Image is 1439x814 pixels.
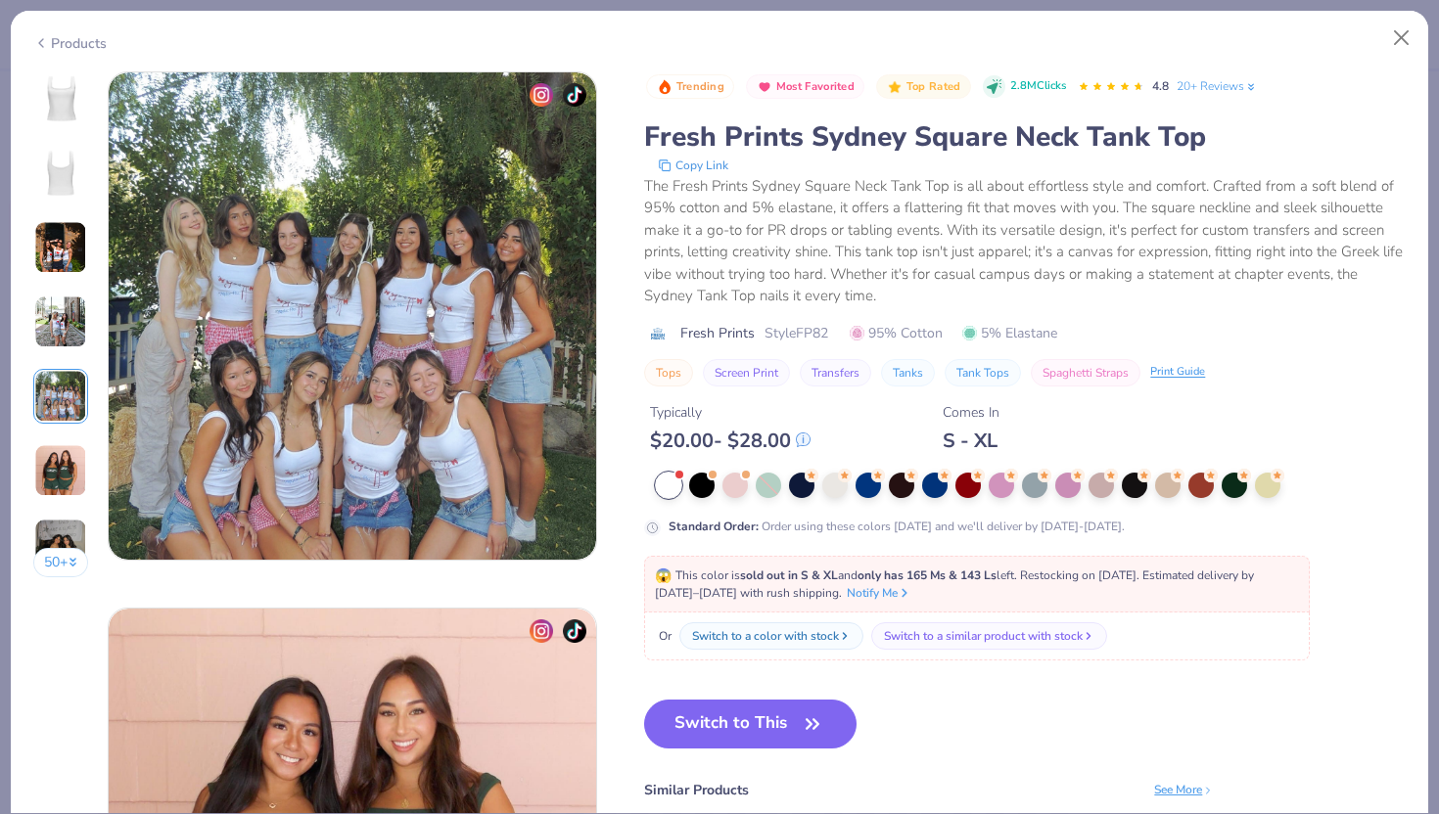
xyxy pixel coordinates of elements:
span: 😱 [655,566,672,585]
img: User generated content [34,519,87,571]
img: Most Favorited sort [757,79,772,95]
button: Badge Button [746,74,864,100]
button: Screen Print [703,359,790,386]
img: tiktok-icon.png [563,619,586,643]
div: Switch to a color with stock [692,627,839,645]
img: Back [37,150,84,197]
span: This color is and left. Restocking on [DATE]. Estimated delivery by [DATE]–[DATE] with rush shipp... [655,567,1254,601]
button: Close [1383,20,1420,57]
span: Style FP82 [765,323,828,343]
div: Products [33,33,107,54]
img: User generated content [34,221,87,274]
button: copy to clipboard [652,156,734,175]
span: 2.8M Clicks [1010,78,1066,95]
img: tiktok-icon.png [563,83,586,107]
button: Switch to a color with stock [679,622,863,650]
button: Notify Me [847,584,911,602]
div: $ 20.00 - $ 28.00 [650,429,811,453]
img: Trending sort [657,79,673,95]
span: 5% Elastane [962,323,1057,343]
div: Comes In [943,402,999,423]
button: Transfers [800,359,871,386]
div: Typically [650,402,811,423]
span: 4.8 [1152,78,1169,94]
div: 4.8 Stars [1078,71,1144,103]
div: See More [1154,781,1214,798]
button: Tops [644,359,693,386]
span: Or [655,627,672,645]
button: Badge Button [876,74,970,100]
button: Tanks [881,359,935,386]
button: 50+ [33,548,89,577]
div: Similar Products [644,780,749,800]
img: User generated content [34,295,87,348]
button: Switch to This [644,700,857,748]
img: Front [37,75,84,122]
img: insta-icon.png [530,83,553,107]
button: Tank Tops [945,359,1021,386]
img: f9ab7f90-b4a1-4258-adc4-92d694dbe2af [109,72,596,560]
div: Switch to a similar product with stock [884,627,1083,645]
strong: Standard Order : [669,519,759,534]
div: Fresh Prints Sydney Square Neck Tank Top [644,118,1406,156]
img: insta-icon.png [530,619,553,643]
button: Spaghetti Straps [1031,359,1140,386]
span: Most Favorited [776,81,855,92]
button: Badge Button [646,74,734,100]
img: User generated content [34,370,87,423]
span: Fresh Prints [680,323,755,343]
strong: sold out in S & XL [740,567,838,583]
img: User generated content [34,444,87,497]
strong: only has 165 Ms & 143 Ls [858,567,997,583]
a: 20+ Reviews [1177,77,1258,95]
img: brand logo [644,326,671,341]
div: Order using these colors [DATE] and we'll deliver by [DATE]-[DATE]. [669,518,1125,535]
span: 95% Cotton [850,323,943,343]
span: Top Rated [906,81,961,92]
div: S - XL [943,429,999,453]
div: Print Guide [1150,364,1205,381]
div: The Fresh Prints Sydney Square Neck Tank Top is all about effortless style and comfort. Crafted f... [644,175,1406,307]
button: Switch to a similar product with stock [871,622,1107,650]
img: Top Rated sort [887,79,903,95]
span: Trending [676,81,724,92]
